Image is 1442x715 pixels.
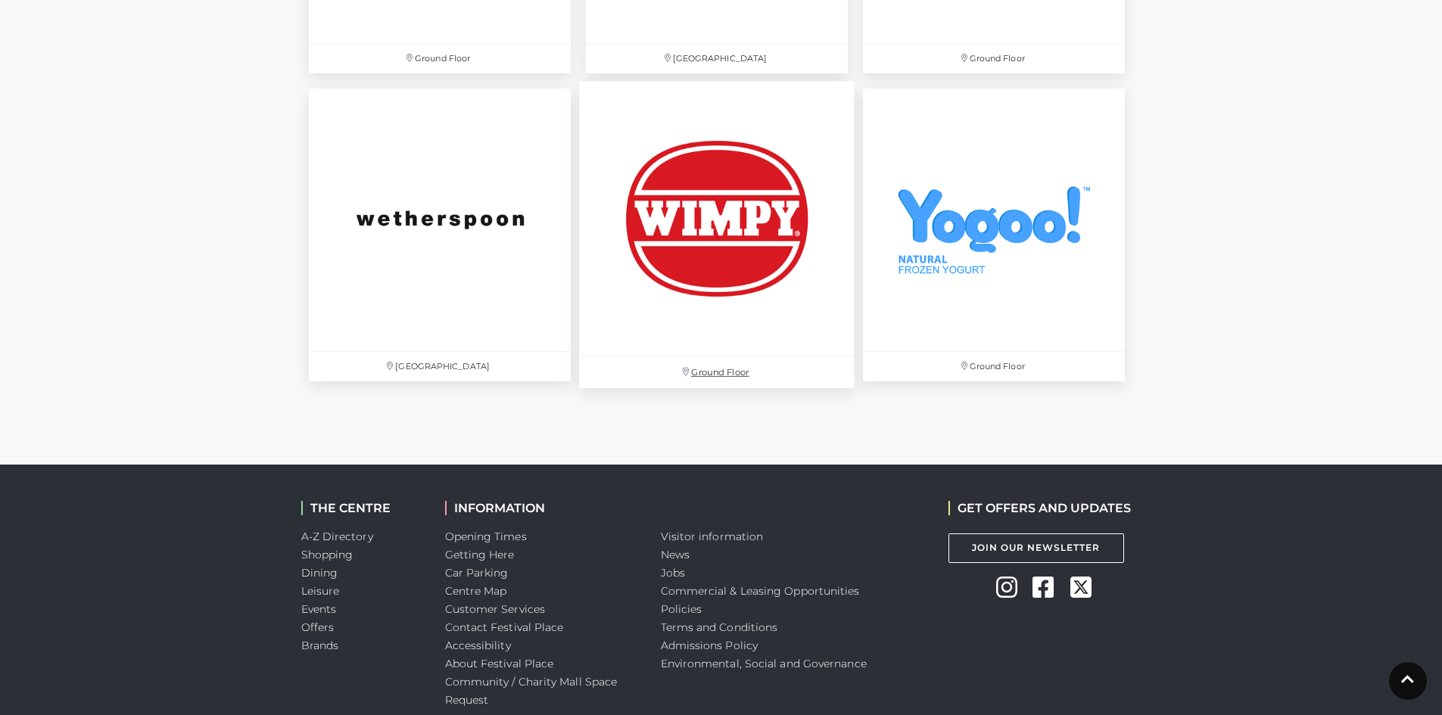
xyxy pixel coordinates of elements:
p: Ground Floor [309,44,571,73]
a: Jobs [661,566,685,580]
a: Terms and Conditions [661,620,778,634]
a: Leisure [301,584,340,598]
a: Visitor information [661,530,764,543]
a: Accessibility [445,639,511,652]
a: Ground Floor [572,73,863,396]
img: Yogoo at Festival Place [863,89,1125,350]
a: Yogoo at Festival Place Ground Floor [855,81,1132,388]
a: Offers [301,620,335,634]
p: Ground Floor [863,44,1125,73]
a: Centre Map [445,584,507,598]
p: Ground Floor [863,352,1125,381]
a: [GEOGRAPHIC_DATA] [301,81,578,388]
a: Contact Festival Place [445,620,564,634]
h2: INFORMATION [445,501,638,515]
p: [GEOGRAPHIC_DATA] [586,44,848,73]
a: Admissions Policy [661,639,758,652]
a: Opening Times [445,530,527,543]
a: Join Our Newsletter [948,533,1124,563]
a: News [661,548,690,561]
a: Car Parking [445,566,509,580]
p: [GEOGRAPHIC_DATA] [309,352,571,381]
a: Environmental, Social and Governance [661,657,867,670]
a: Events [301,602,337,616]
a: Customer Services [445,602,546,616]
p: Ground Floor [579,357,855,388]
a: Getting Here [445,548,515,561]
a: Shopping [301,548,353,561]
a: Policies [661,602,702,616]
h2: GET OFFERS AND UPDATES [948,501,1131,515]
a: Commercial & Leasing Opportunities [661,584,860,598]
a: Brands [301,639,339,652]
a: Community / Charity Mall Space Request [445,675,618,707]
a: Dining [301,566,338,580]
a: A-Z Directory [301,530,373,543]
h2: THE CENTRE [301,501,422,515]
a: About Festival Place [445,657,554,670]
